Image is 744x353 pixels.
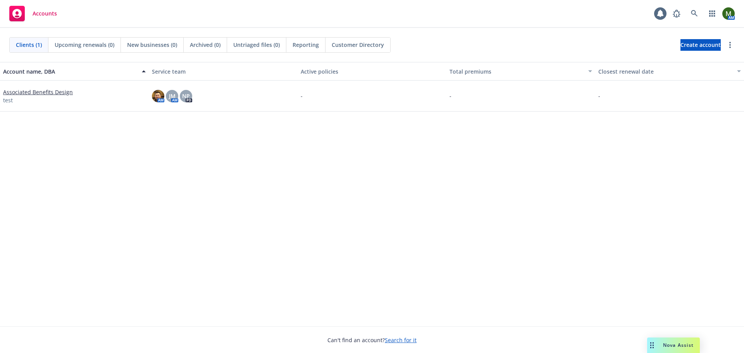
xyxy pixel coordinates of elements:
[3,88,73,96] a: Associated Benefits Design
[169,92,176,100] span: JM
[301,92,303,100] span: -
[722,7,735,20] img: photo
[595,62,744,81] button: Closest renewal date
[647,338,657,353] div: Drag to move
[298,62,446,81] button: Active policies
[725,40,735,50] a: more
[149,62,298,81] button: Service team
[669,6,684,21] a: Report a Bug
[152,67,294,76] div: Service team
[647,338,700,353] button: Nova Assist
[6,3,60,24] a: Accounts
[680,39,721,51] a: Create account
[598,67,732,76] div: Closest renewal date
[55,41,114,49] span: Upcoming renewals (0)
[385,336,417,344] a: Search for it
[680,38,721,52] span: Create account
[16,41,42,49] span: Clients (1)
[293,41,319,49] span: Reporting
[3,67,137,76] div: Account name, DBA
[704,6,720,21] a: Switch app
[182,92,190,100] span: NP
[449,92,451,100] span: -
[332,41,384,49] span: Customer Directory
[233,41,280,49] span: Untriaged files (0)
[127,41,177,49] span: New businesses (0)
[301,67,443,76] div: Active policies
[33,10,57,17] span: Accounts
[327,336,417,344] span: Can't find an account?
[190,41,220,49] span: Archived (0)
[598,92,600,100] span: -
[687,6,702,21] a: Search
[449,67,584,76] div: Total premiums
[3,96,13,104] span: test
[446,62,595,81] button: Total premiums
[152,90,164,102] img: photo
[663,342,694,348] span: Nova Assist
